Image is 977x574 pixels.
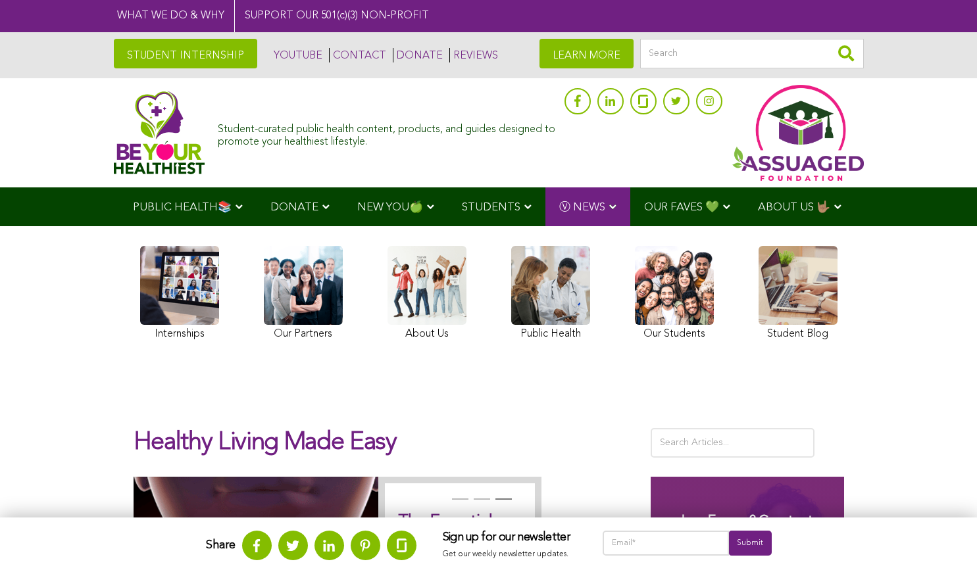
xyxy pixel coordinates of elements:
[270,48,322,62] a: YOUTUBE
[474,498,487,512] button: 2 of 3
[664,512,831,550] h3: Low Energy? Constant Hunger?
[638,95,647,108] img: glassdoor
[462,202,520,213] span: STUDENTS
[114,39,257,68] a: STUDENT INTERNSHIP
[114,187,864,226] div: Navigation Menu
[729,531,771,556] input: Submit
[640,39,864,68] input: Search
[393,48,443,62] a: DONATE
[206,539,236,551] strong: Share
[357,202,423,213] span: NEW YOU🍏
[732,85,864,181] img: Assuaged App
[651,428,815,458] input: Search Articles...
[603,531,730,556] input: Email*
[539,39,634,68] a: LEARN MORE
[495,498,509,512] button: 3 of 3
[452,498,465,512] button: 1 of 3
[270,202,318,213] span: DONATE
[134,428,631,470] h1: Healthy Living Made Easy
[449,48,498,62] a: REVIEWS
[397,538,407,552] img: glassdoor.svg
[644,202,719,213] span: OUR FAVES 💚
[329,48,386,62] a: CONTACT
[443,548,576,562] p: Get our weekly newsletter updates.
[758,202,830,213] span: ABOUT US 🤟🏽
[443,531,576,545] h3: Sign up for our newsletter
[218,117,557,149] div: Student-curated public health content, products, and guides designed to promote your healthiest l...
[559,202,605,213] span: Ⓥ NEWS
[133,202,232,213] span: PUBLIC HEALTH📚
[114,91,205,174] img: Assuaged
